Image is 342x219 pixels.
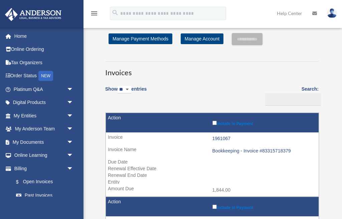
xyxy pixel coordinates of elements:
[105,85,147,100] label: Show entries
[263,85,319,106] label: Search:
[67,135,80,149] span: arrow_drop_down
[3,8,63,21] img: Anderson Advisors Platinum Portal
[67,162,80,176] span: arrow_drop_down
[5,29,83,43] a: Home
[5,135,83,149] a: My Documentsarrow_drop_down
[67,83,80,96] span: arrow_drop_down
[5,96,83,109] a: Digital Productsarrow_drop_down
[106,184,319,197] td: 1,844.00
[212,148,316,154] div: Bookkeeping - Invoice #83315718379
[212,121,217,125] input: Include in Payment
[112,9,119,16] i: search
[5,83,83,96] a: Platinum Q&Aarrow_drop_down
[212,119,316,126] label: Include in Payment
[5,43,83,56] a: Online Ordering
[67,122,80,136] span: arrow_drop_down
[5,149,83,162] a: Online Learningarrow_drop_down
[265,93,321,106] input: Search:
[67,149,80,162] span: arrow_drop_down
[38,71,53,81] div: NEW
[9,175,77,189] a: $Open Invoices
[67,96,80,110] span: arrow_drop_down
[212,136,231,141] a: 1961067
[109,33,172,44] a: Manage Payment Methods
[105,61,319,78] h3: Invoices
[5,69,83,83] a: Order StatusNEW
[5,56,83,69] a: Tax Organizers
[67,109,80,123] span: arrow_drop_down
[90,12,98,17] a: menu
[90,9,98,17] i: menu
[5,162,80,175] a: Billingarrow_drop_down
[212,203,316,210] label: Include in Payment
[181,33,223,44] a: Manage Account
[9,189,80,202] a: Past Invoices
[327,8,337,18] img: User Pic
[118,86,131,94] select: Showentries
[5,109,83,122] a: My Entitiesarrow_drop_down
[212,205,217,209] input: Include in Payment
[5,122,83,136] a: My Anderson Teamarrow_drop_down
[20,178,23,186] span: $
